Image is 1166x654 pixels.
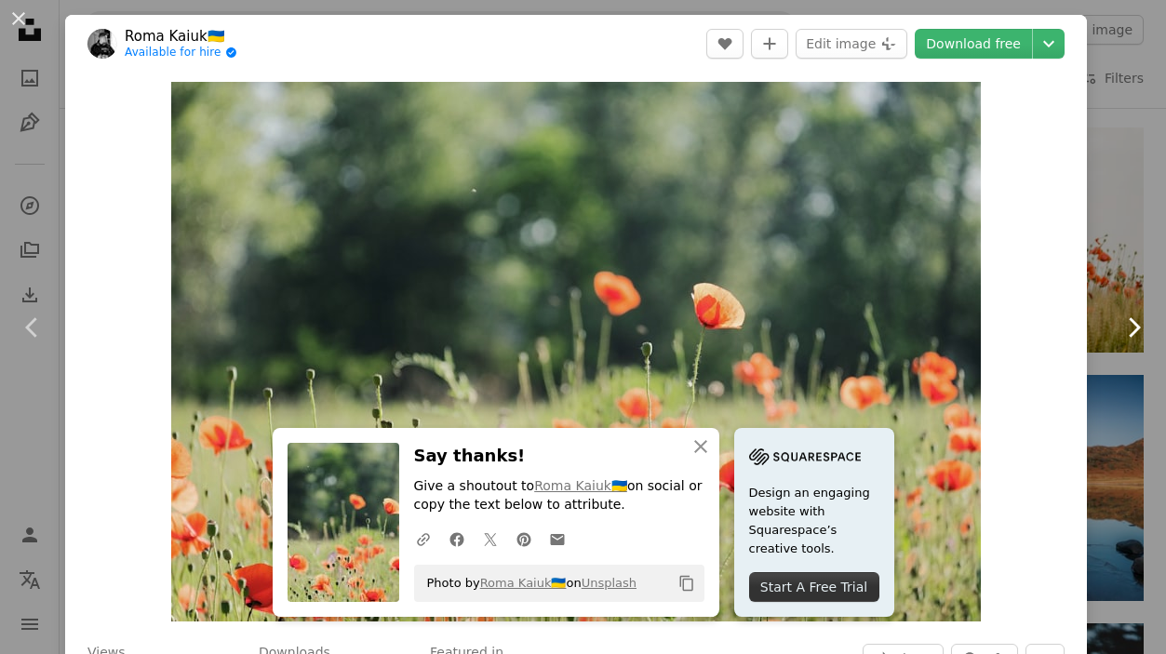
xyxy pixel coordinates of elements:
[440,520,474,557] a: Share on Facebook
[171,82,981,621] img: red flower field during daytime
[749,484,879,558] span: Design an engaging website with Squarespace’s creative tools.
[418,568,637,598] span: Photo by on
[125,46,237,60] a: Available for hire
[796,29,907,59] button: Edit image
[534,478,627,493] a: Roma Kaiuk🇺🇦
[171,82,981,621] button: Zoom in on this image
[1101,238,1166,417] a: Next
[749,572,879,602] div: Start A Free Trial
[414,443,704,470] h3: Say thanks!
[474,520,507,557] a: Share on Twitter
[541,520,574,557] a: Share over email
[480,576,567,590] a: Roma Kaiuk🇺🇦
[507,520,541,557] a: Share on Pinterest
[751,29,788,59] button: Add to Collection
[706,29,744,59] button: Like
[414,477,704,514] p: Give a shoutout to on social or copy the text below to attribute.
[125,27,237,46] a: Roma Kaiuk🇺🇦
[671,567,703,599] button: Copy to clipboard
[582,576,637,590] a: Unsplash
[1033,29,1065,59] button: Choose download size
[749,443,861,471] img: file-1705255347840-230a6ab5bca9image
[87,29,117,59] img: Go to Roma Kaiuk🇺🇦's profile
[734,428,894,617] a: Design an engaging website with Squarespace’s creative tools.Start A Free Trial
[915,29,1032,59] a: Download free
